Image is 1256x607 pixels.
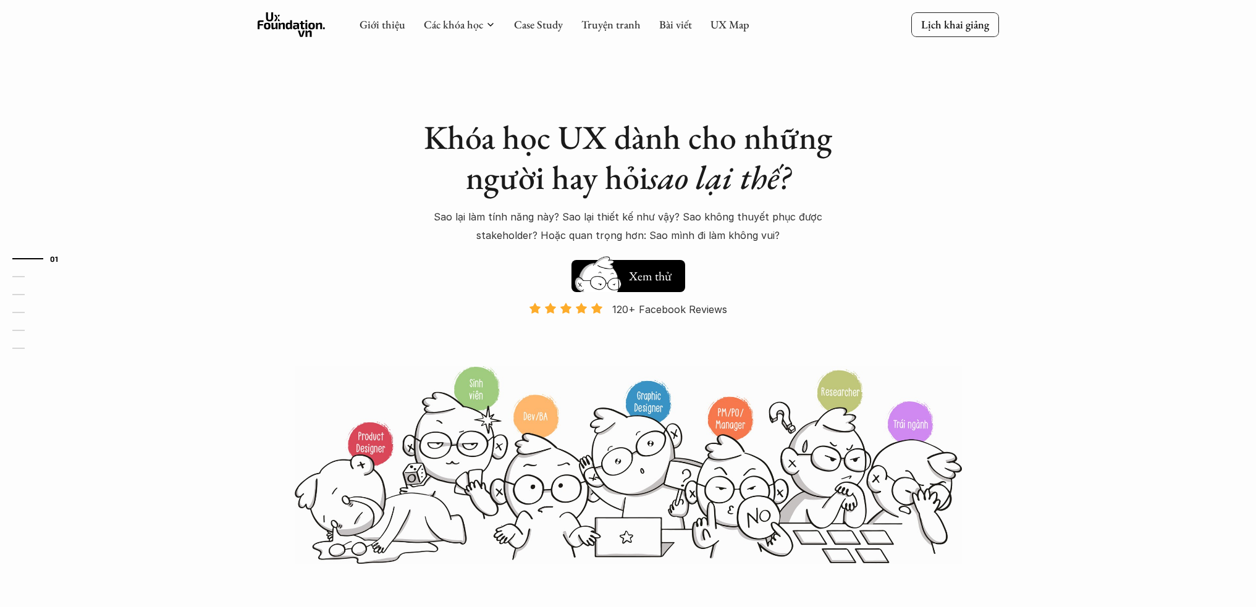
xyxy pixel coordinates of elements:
[612,300,727,319] p: 120+ Facebook Reviews
[412,207,845,245] p: Sao lại làm tính năng này? Sao lại thiết kế như vậy? Sao không thuyết phục được stakeholder? Hoặc...
[659,17,692,31] a: Bài viết
[424,17,483,31] a: Các khóa học
[360,17,405,31] a: Giới thiệu
[412,117,845,198] h1: Khóa học UX dành cho những người hay hỏi
[648,156,790,199] em: sao lại thế?
[514,17,563,31] a: Case Study
[921,17,989,31] p: Lịch khai giảng
[571,254,685,292] a: Xem thử
[518,302,738,364] a: 120+ Facebook Reviews
[581,17,641,31] a: Truyện tranh
[12,251,71,266] a: 01
[50,254,59,263] strong: 01
[627,267,673,285] h5: Xem thử
[911,12,999,36] a: Lịch khai giảng
[710,17,749,31] a: UX Map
